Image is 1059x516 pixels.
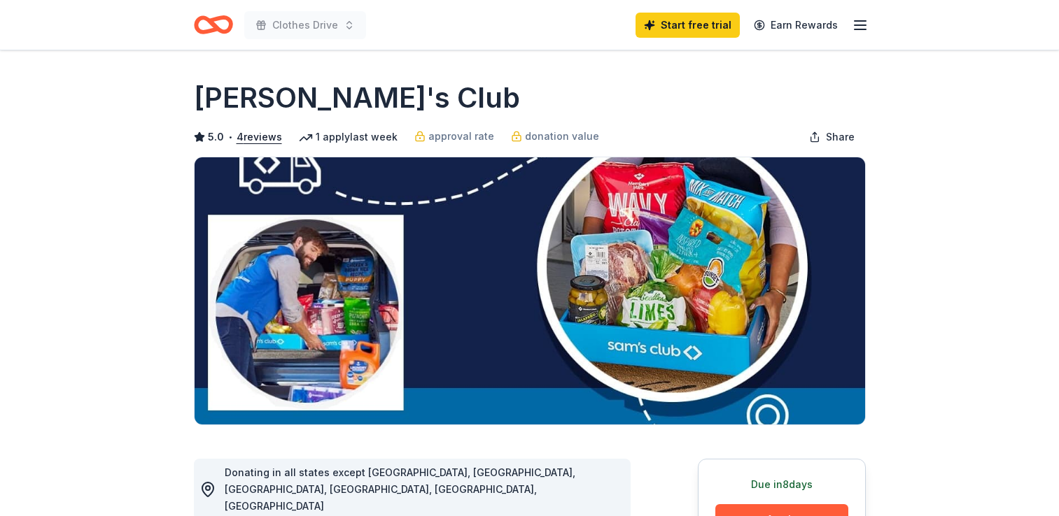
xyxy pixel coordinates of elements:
[826,129,855,145] span: Share
[194,8,233,41] a: Home
[525,128,599,145] span: donation value
[227,131,232,143] span: •
[798,123,866,151] button: Share
[194,78,520,117] h1: [PERSON_NAME]'s Club
[208,129,224,145] span: 5.0
[237,129,282,145] button: 4reviews
[299,129,398,145] div: 1 apply last week
[636,13,740,38] a: Start free trial
[745,13,846,38] a: Earn Rewards
[272,17,338,34] span: Clothes Drive
[715,476,848,493] div: Due in 8 days
[414,128,494,145] a: approval rate
[511,128,599,145] a: donation value
[195,157,865,424] img: Image for Sam's Club
[225,466,575,512] span: Donating in all states except [GEOGRAPHIC_DATA], [GEOGRAPHIC_DATA], [GEOGRAPHIC_DATA], [GEOGRAPHI...
[244,11,366,39] button: Clothes Drive
[428,128,494,145] span: approval rate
